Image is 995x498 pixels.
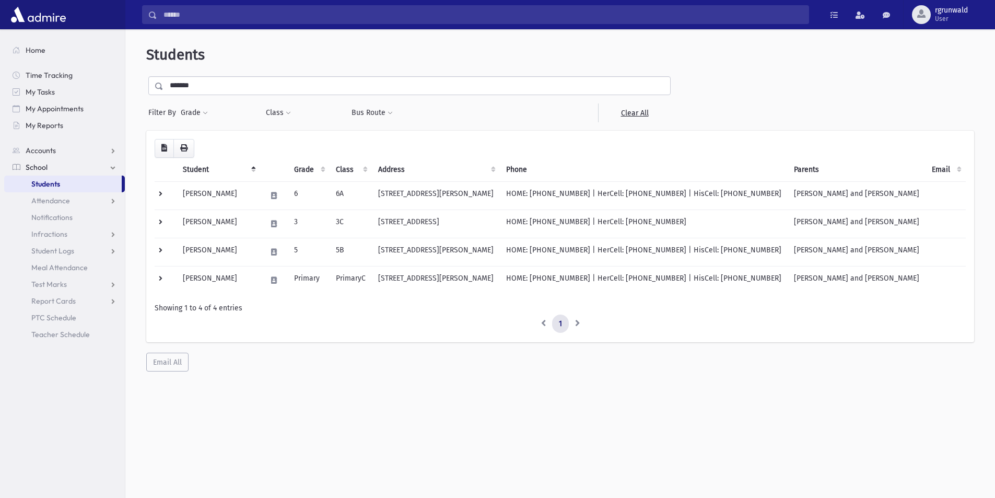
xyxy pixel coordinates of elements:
[4,226,125,242] a: Infractions
[26,121,63,130] span: My Reports
[31,246,74,256] span: Student Logs
[788,158,926,182] th: Parents
[31,196,70,205] span: Attendance
[4,276,125,293] a: Test Marks
[146,46,205,63] span: Students
[26,146,56,155] span: Accounts
[31,229,67,239] span: Infractions
[146,353,189,372] button: Email All
[31,296,76,306] span: Report Cards
[4,67,125,84] a: Time Tracking
[330,238,372,266] td: 5B
[26,104,84,113] span: My Appointments
[155,303,966,314] div: Showing 1 to 4 of 4 entries
[330,266,372,294] td: PrimaryC
[4,309,125,326] a: PTC Schedule
[500,266,788,294] td: HOME: [PHONE_NUMBER] | HerCell: [PHONE_NUMBER] | HisCell: [PHONE_NUMBER]
[155,139,174,158] button: CSV
[935,6,968,15] span: rgrunwald
[31,313,76,322] span: PTC Schedule
[788,210,926,238] td: [PERSON_NAME] and [PERSON_NAME]
[926,158,966,182] th: Email: activate to sort column ascending
[4,209,125,226] a: Notifications
[31,263,88,272] span: Meal Attendance
[148,107,180,118] span: Filter By
[4,326,125,343] a: Teacher Schedule
[4,293,125,309] a: Report Cards
[177,238,260,266] td: [PERSON_NAME]
[31,213,73,222] span: Notifications
[265,103,291,122] button: Class
[372,266,500,294] td: [STREET_ADDRESS][PERSON_NAME]
[372,238,500,266] td: [STREET_ADDRESS][PERSON_NAME]
[288,266,330,294] td: Primary
[788,266,926,294] td: [PERSON_NAME] and [PERSON_NAME]
[4,259,125,276] a: Meal Attendance
[26,45,45,55] span: Home
[4,142,125,159] a: Accounts
[4,42,125,59] a: Home
[330,210,372,238] td: 3C
[157,5,809,24] input: Search
[288,181,330,210] td: 6
[372,210,500,238] td: [STREET_ADDRESS]
[4,192,125,209] a: Attendance
[31,280,67,289] span: Test Marks
[288,158,330,182] th: Grade: activate to sort column ascending
[4,117,125,134] a: My Reports
[26,87,55,97] span: My Tasks
[351,103,393,122] button: Bus Route
[330,158,372,182] th: Class: activate to sort column ascending
[372,158,500,182] th: Address: activate to sort column ascending
[31,330,90,339] span: Teacher Schedule
[598,103,671,122] a: Clear All
[177,181,260,210] td: [PERSON_NAME]
[788,238,926,266] td: [PERSON_NAME] and [PERSON_NAME]
[4,100,125,117] a: My Appointments
[500,238,788,266] td: HOME: [PHONE_NUMBER] | HerCell: [PHONE_NUMBER] | HisCell: [PHONE_NUMBER]
[330,181,372,210] td: 6A
[500,210,788,238] td: HOME: [PHONE_NUMBER] | HerCell: [PHONE_NUMBER]
[26,71,73,80] span: Time Tracking
[935,15,968,23] span: User
[4,84,125,100] a: My Tasks
[788,181,926,210] td: [PERSON_NAME] and [PERSON_NAME]
[26,163,48,172] span: School
[177,210,260,238] td: [PERSON_NAME]
[552,315,569,333] a: 1
[4,176,122,192] a: Students
[177,266,260,294] td: [PERSON_NAME]
[288,238,330,266] td: 5
[177,158,260,182] th: Student: activate to sort column descending
[173,139,194,158] button: Print
[180,103,208,122] button: Grade
[31,179,60,189] span: Students
[4,242,125,259] a: Student Logs
[8,4,68,25] img: AdmirePro
[4,159,125,176] a: School
[372,181,500,210] td: [STREET_ADDRESS][PERSON_NAME]
[288,210,330,238] td: 3
[500,181,788,210] td: HOME: [PHONE_NUMBER] | HerCell: [PHONE_NUMBER] | HisCell: [PHONE_NUMBER]
[500,158,788,182] th: Phone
